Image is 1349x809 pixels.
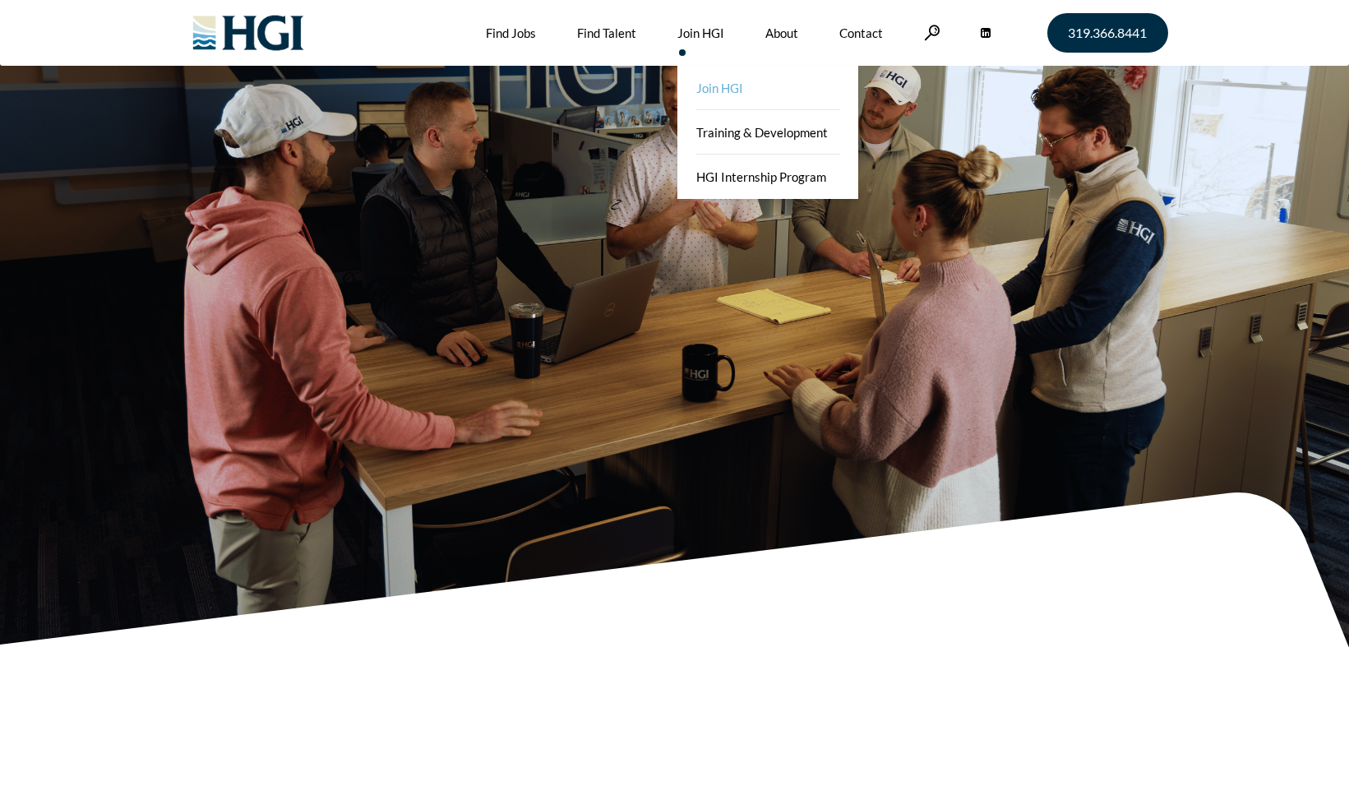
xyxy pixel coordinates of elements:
a: HGI Internship Program [677,155,858,199]
a: Search [924,25,940,40]
a: 319.366.8441 [1047,13,1168,53]
span: 319.366.8441 [1068,26,1147,39]
a: Training & Development [677,110,858,155]
a: Join HGI [677,66,858,110]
